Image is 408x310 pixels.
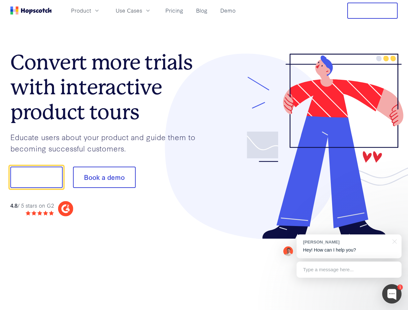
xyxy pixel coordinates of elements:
button: Use Cases [112,5,155,16]
a: Pricing [163,5,186,16]
p: Hey! How can I help you? [303,247,395,253]
img: Mark Spera [283,246,293,256]
button: Product [67,5,104,16]
a: Blog [194,5,210,16]
div: Type a message here... [297,262,402,278]
a: Home [10,6,52,15]
button: Book a demo [73,167,136,188]
div: [PERSON_NAME] [303,239,389,245]
div: 1 [397,284,403,290]
button: Free Trial [347,3,398,19]
div: / 5 stars on G2 [10,201,54,210]
button: Show me! [10,167,63,188]
a: Demo [218,5,238,16]
span: Product [71,6,91,15]
h1: Convert more trials with interactive product tours [10,50,204,124]
p: Educate users about your product and guide them to becoming successful customers. [10,131,204,154]
strong: 4.8 [10,201,17,209]
span: Use Cases [116,6,142,15]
